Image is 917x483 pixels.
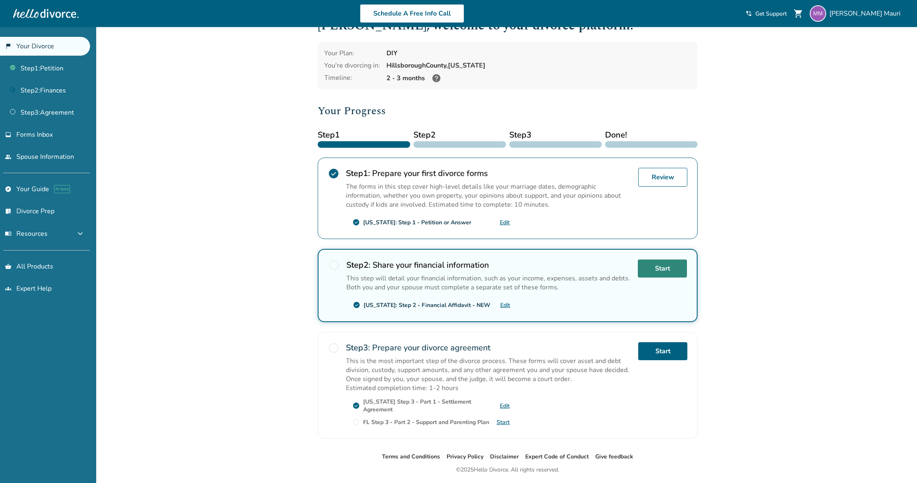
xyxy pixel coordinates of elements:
span: Step 1 [318,129,410,141]
div: You're divorcing in: [324,61,380,70]
h2: Prepare your first divorce forms [346,168,632,179]
a: Edit [500,402,510,410]
span: Done! [605,129,698,141]
strong: Step 3 : [346,342,370,353]
a: Schedule A Free Info Call [360,4,464,23]
div: [US_STATE]: Step 2 - Financial Affidavit - NEW [364,301,490,309]
span: check_circle [352,402,360,409]
strong: Step 1 : [346,168,370,179]
span: menu_book [5,230,11,237]
a: Terms and Conditions [382,453,440,460]
span: check_circle [352,219,360,226]
p: This is the most important step of the divorce process. These forms will cover asset and debt div... [346,357,632,384]
span: radio_button_unchecked [328,342,339,354]
p: The forms in this step cover high-level details like your marriage dates, demographic information... [346,182,632,209]
div: © 2025 Hello Divorce. All rights reserved. [456,465,559,475]
a: Expert Code of Conduct [525,453,589,460]
span: radio_button_unchecked [328,260,340,271]
span: list_alt_check [5,208,11,214]
strong: Step 2 : [346,260,370,271]
p: This step will detail your financial information, such as your income, expenses, assets and debts... [346,274,631,292]
a: Edit [500,219,510,226]
h2: Your Progress [318,103,698,119]
h2: Share your financial information [346,260,631,271]
iframe: Chat Widget [876,444,917,483]
a: Start [638,342,687,360]
span: phone_in_talk [745,10,752,17]
span: explore [5,186,11,192]
div: FL Step 3 - Part 2 - Support and Parenting Plan [363,418,489,426]
span: radio_button_unchecked [352,418,360,426]
div: Timeline: [324,73,380,83]
span: Resources [5,229,47,238]
img: michelle.dowd@outlook.com [810,5,826,22]
li: Disclaimer [490,452,519,462]
div: DIY [386,49,691,58]
span: people [5,153,11,160]
li: Give feedback [595,452,633,462]
a: phone_in_talkGet Support [745,10,787,18]
span: [PERSON_NAME] Mauri [829,9,904,18]
div: Hillsborough County, [US_STATE] [386,61,691,70]
a: Review [638,168,687,187]
span: Forms Inbox [16,130,53,139]
span: groups [5,285,11,292]
a: Start [497,418,510,426]
a: Edit [500,301,510,309]
a: Privacy Policy [447,453,483,460]
span: expand_more [75,229,85,239]
span: inbox [5,131,11,138]
span: check_circle [328,168,339,179]
span: Get Support [755,10,787,18]
span: flag_2 [5,43,11,50]
span: AI beta [54,185,70,193]
span: check_circle [353,301,360,309]
span: Step 2 [413,129,506,141]
h2: Prepare your divorce agreement [346,342,632,353]
span: Step 3 [509,129,602,141]
a: Start [638,260,687,278]
div: [US_STATE] Step 3 - Part 1 - Settlement Agreement [363,398,500,413]
span: shopping_basket [5,263,11,270]
div: Your Plan: [324,49,380,58]
div: [US_STATE]: Step 1 - Petition or Answer [363,219,471,226]
div: 2 - 3 months [386,73,691,83]
p: Estimated completion time: 1-2 hours [346,384,632,393]
span: shopping_cart [793,9,803,18]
